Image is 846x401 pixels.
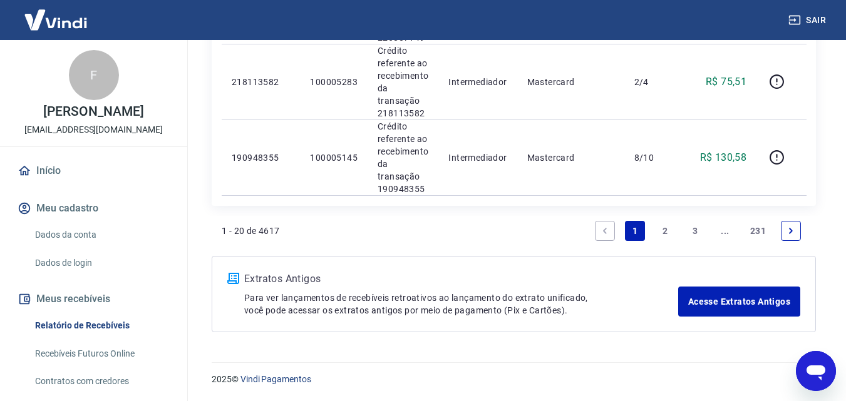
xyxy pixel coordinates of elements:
[781,221,801,241] a: Next page
[796,351,836,391] iframe: Botão para abrir a janela de mensagens
[30,368,172,394] a: Contratos com credores
[30,222,172,248] a: Dados da conta
[244,272,678,287] p: Extratos Antigos
[232,151,290,164] p: 190948355
[30,341,172,367] a: Recebíveis Futuros Online
[745,221,771,241] a: Page 231
[678,287,800,317] a: Acesse Extratos Antigos
[634,76,671,88] p: 2/4
[15,1,96,39] img: Vindi
[715,221,735,241] a: Jump forward
[24,123,163,136] p: [EMAIL_ADDRESS][DOMAIN_NAME]
[655,221,675,241] a: Page 2
[595,221,615,241] a: Previous page
[69,50,119,100] div: F
[527,76,614,88] p: Mastercard
[448,151,507,164] p: Intermediador
[378,120,428,195] p: Crédito referente ao recebimento da transação 190948355
[43,105,143,118] p: [PERSON_NAME]
[212,373,816,386] p: 2025 ©
[222,225,280,237] p: 1 - 20 de 4617
[232,76,290,88] p: 218113582
[227,273,239,284] img: ícone
[786,9,831,32] button: Sair
[15,195,172,222] button: Meu cadastro
[625,221,645,241] a: Page 1 is your current page
[378,44,428,119] p: Crédito referente ao recebimento da transação 218113582
[30,250,172,276] a: Dados de login
[244,292,678,317] p: Para ver lançamentos de recebíveis retroativos ao lançamento do extrato unificado, você pode aces...
[30,313,172,338] a: Relatório de Recebíveis
[15,285,172,313] button: Meus recebíveis
[685,221,705,241] a: Page 3
[590,216,806,246] ul: Pagination
[15,157,172,185] a: Início
[310,151,358,164] p: 100005145
[706,74,746,89] p: R$ 75,51
[310,76,358,88] p: 100005283
[527,151,614,164] p: Mastercard
[448,76,507,88] p: Intermediador
[634,151,671,164] p: 8/10
[240,374,311,384] a: Vindi Pagamentos
[700,150,747,165] p: R$ 130,58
